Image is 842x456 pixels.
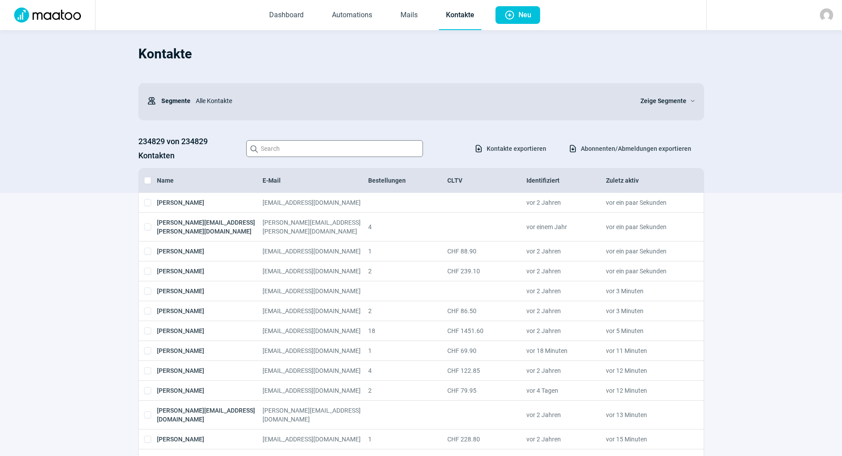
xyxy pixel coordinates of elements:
[447,307,526,315] div: CHF 86.50
[263,176,368,185] div: E-Mail
[368,366,447,375] div: 4
[138,134,237,163] h3: 234829 von 234829 Kontakten
[606,247,685,256] div: vor ein paar Sekunden
[263,406,368,424] div: [PERSON_NAME][EMAIL_ADDRESS][DOMAIN_NAME]
[368,176,447,185] div: Bestellungen
[263,198,368,207] div: [EMAIL_ADDRESS][DOMAIN_NAME]
[157,386,263,395] div: [PERSON_NAME]
[559,141,701,156] button: Abonnenten/Abmeldungen exportieren
[157,287,263,295] div: [PERSON_NAME]
[526,386,606,395] div: vor 4 Tagen
[820,8,833,22] img: avatar
[325,1,379,30] a: Automations
[487,142,546,156] span: Kontakte exportieren
[526,247,606,256] div: vor 2 Jahren
[526,346,606,355] div: vor 18 Minuten
[263,287,368,295] div: [EMAIL_ADDRESS][DOMAIN_NAME]
[368,247,447,256] div: 1
[157,307,263,315] div: [PERSON_NAME]
[447,366,526,375] div: CHF 122.85
[606,346,685,355] div: vor 11 Minuten
[157,247,263,256] div: [PERSON_NAME]
[368,346,447,355] div: 1
[447,176,526,185] div: CLTV
[9,8,86,23] img: Logo
[138,39,704,69] h1: Kontakte
[263,267,368,276] div: [EMAIL_ADDRESS][DOMAIN_NAME]
[263,366,368,375] div: [EMAIL_ADDRESS][DOMAIN_NAME]
[368,267,447,276] div: 2
[262,1,311,30] a: Dashboard
[447,435,526,444] div: CHF 228.80
[368,435,447,444] div: 1
[606,435,685,444] div: vor 15 Minuten
[368,326,447,335] div: 18
[606,406,685,424] div: vor 13 Minuten
[263,307,368,315] div: [EMAIL_ADDRESS][DOMAIN_NAME]
[606,326,685,335] div: vor 5 Minuten
[606,218,685,236] div: vor ein paar Sekunden
[157,267,263,276] div: [PERSON_NAME]
[526,287,606,295] div: vor 2 Jahren
[606,176,685,185] div: Zuletz aktiv
[368,386,447,395] div: 2
[606,307,685,315] div: vor 3 Minuten
[157,406,263,424] div: [PERSON_NAME][EMAIL_ADDRESS][DOMAIN_NAME]
[190,92,630,110] div: Alle Kontakte
[447,326,526,335] div: CHF 1451.60
[606,267,685,276] div: vor ein paar Sekunden
[581,142,691,156] span: Abonnenten/Abmeldungen exportieren
[526,435,606,444] div: vor 2 Jahren
[447,386,526,395] div: CHF 79.95
[526,366,606,375] div: vor 2 Jahren
[263,247,368,256] div: [EMAIL_ADDRESS][DOMAIN_NAME]
[439,1,481,30] a: Kontakte
[263,386,368,395] div: [EMAIL_ADDRESS][DOMAIN_NAME]
[606,287,685,295] div: vor 3 Minuten
[157,326,263,335] div: [PERSON_NAME]
[526,326,606,335] div: vor 2 Jahren
[606,386,685,395] div: vor 12 Minuten
[393,1,425,30] a: Mails
[526,176,606,185] div: Identifiziert
[263,435,368,444] div: [EMAIL_ADDRESS][DOMAIN_NAME]
[465,141,556,156] button: Kontakte exportieren
[157,366,263,375] div: [PERSON_NAME]
[526,198,606,207] div: vor 2 Jahren
[447,346,526,355] div: CHF 69.90
[147,92,190,110] div: Segmente
[518,6,531,24] span: Neu
[526,218,606,236] div: vor einem Jahr
[526,267,606,276] div: vor 2 Jahren
[606,366,685,375] div: vor 12 Minuten
[263,326,368,335] div: [EMAIL_ADDRESS][DOMAIN_NAME]
[368,218,447,236] div: 4
[495,6,540,24] button: Neu
[263,218,368,236] div: [PERSON_NAME][EMAIL_ADDRESS][PERSON_NAME][DOMAIN_NAME]
[640,96,686,106] span: Zeige Segmente
[526,307,606,315] div: vor 2 Jahren
[263,346,368,355] div: [EMAIL_ADDRESS][DOMAIN_NAME]
[157,218,263,236] div: [PERSON_NAME][EMAIL_ADDRESS][PERSON_NAME][DOMAIN_NAME]
[606,198,685,207] div: vor ein paar Sekunden
[157,346,263,355] div: [PERSON_NAME]
[157,198,263,207] div: [PERSON_NAME]
[368,307,447,315] div: 2
[526,406,606,424] div: vor 2 Jahren
[246,140,423,157] input: Search
[157,435,263,444] div: [PERSON_NAME]
[447,267,526,276] div: CHF 239.10
[157,176,263,185] div: Name
[447,247,526,256] div: CHF 88.90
